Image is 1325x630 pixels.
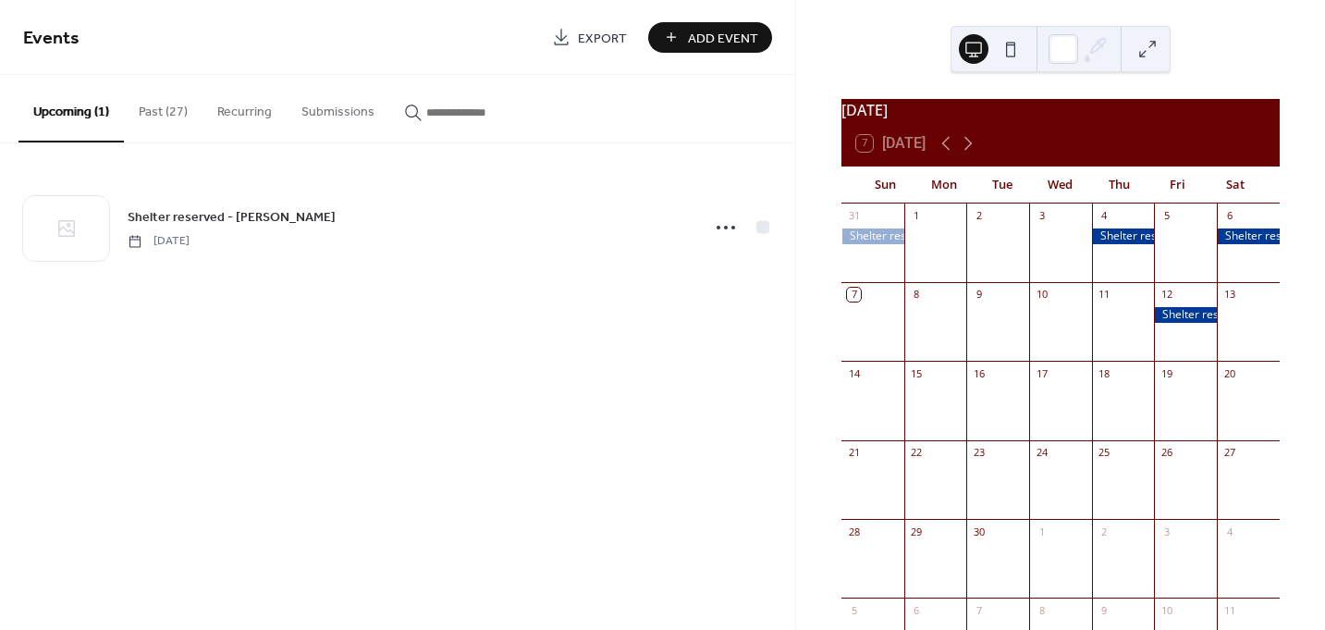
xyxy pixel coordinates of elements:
[972,603,986,617] div: 7
[1159,603,1173,617] div: 10
[910,446,924,460] div: 22
[910,366,924,380] div: 15
[1148,167,1207,204] div: Fri
[578,29,627,48] span: Export
[1098,366,1111,380] div: 18
[847,366,861,380] div: 14
[1222,209,1236,223] div: 6
[973,167,1031,204] div: Tue
[972,446,986,460] div: 23
[688,29,758,48] span: Add Event
[1098,446,1111,460] div: 25
[972,288,986,302] div: 9
[1217,229,1280,244] div: Shelter reserved - Kristina Luechtefeld
[847,209,861,223] div: 31
[972,525,986,538] div: 30
[1035,366,1049,380] div: 17
[1222,446,1236,460] div: 27
[910,603,924,617] div: 6
[18,75,124,142] button: Upcoming (1)
[1207,167,1265,204] div: Sat
[910,525,924,538] div: 29
[128,233,190,250] span: [DATE]
[847,603,861,617] div: 5
[1035,288,1049,302] div: 10
[648,22,772,53] button: Add Event
[910,209,924,223] div: 1
[128,206,336,228] a: Shelter reserved - [PERSON_NAME]
[847,446,861,460] div: 21
[1222,288,1236,302] div: 13
[1035,209,1049,223] div: 3
[972,209,986,223] div: 2
[1092,229,1155,244] div: Shelter reserved - Andrea Krause
[1222,603,1236,617] div: 11
[1222,525,1236,538] div: 4
[1222,366,1236,380] div: 20
[1098,603,1111,617] div: 9
[1035,525,1049,538] div: 1
[1035,446,1049,460] div: 24
[841,229,904,244] div: Shelter reserved - Julie Carr
[1098,288,1111,302] div: 11
[841,99,1280,121] div: [DATE]
[847,288,861,302] div: 7
[1098,209,1111,223] div: 4
[1159,288,1173,302] div: 12
[847,525,861,538] div: 28
[538,22,641,53] a: Export
[23,20,80,56] span: Events
[1159,366,1173,380] div: 19
[910,288,924,302] div: 8
[1035,603,1049,617] div: 8
[972,366,986,380] div: 16
[287,75,389,141] button: Submissions
[128,208,336,228] span: Shelter reserved - [PERSON_NAME]
[1159,446,1173,460] div: 26
[202,75,287,141] button: Recurring
[1031,167,1089,204] div: Wed
[1098,525,1111,538] div: 2
[914,167,973,204] div: Mon
[1159,209,1173,223] div: 5
[1089,167,1147,204] div: Thu
[1159,525,1173,538] div: 3
[124,75,202,141] button: Past (27)
[856,167,914,204] div: Sun
[1154,307,1217,323] div: Shelter reserved - Chelsea Navarro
